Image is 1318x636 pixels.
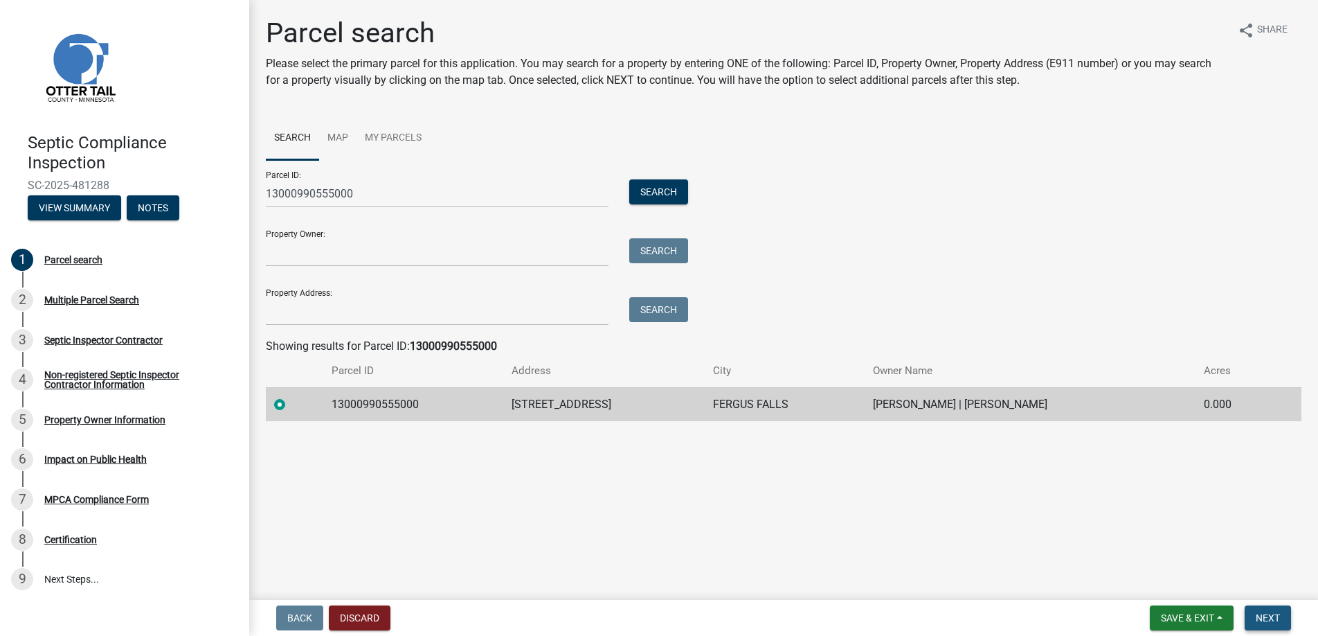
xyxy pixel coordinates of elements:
th: Acres [1195,355,1272,387]
div: 6 [11,448,33,470]
div: 9 [11,568,33,590]
button: Back [276,606,323,630]
div: 8 [11,529,33,551]
button: Notes [127,195,179,220]
div: 3 [11,329,33,351]
td: 0.000 [1195,387,1272,421]
div: 5 [11,409,33,431]
button: Next [1245,606,1291,630]
div: Septic Inspector Contractor [44,335,163,345]
a: Map [319,116,356,161]
div: Impact on Public Health [44,454,147,464]
h4: Septic Compliance Inspection [28,133,238,173]
td: [STREET_ADDRESS] [503,387,705,421]
th: Owner Name [865,355,1195,387]
button: Save & Exit [1150,606,1234,630]
td: 13000990555000 [323,387,503,421]
div: 4 [11,369,33,391]
div: Property Owner Information [44,415,165,425]
button: View Summary [28,195,121,220]
div: 7 [11,488,33,511]
div: 2 [11,289,33,311]
div: Non-registered Septic Inspector Contractor Information [44,370,227,389]
button: Search [629,297,688,322]
span: Back [287,612,312,624]
span: Share [1257,22,1288,39]
span: Save & Exit [1161,612,1214,624]
wm-modal-confirm: Notes [127,203,179,214]
div: Certification [44,535,97,545]
div: 1 [11,249,33,271]
div: Parcel search [44,255,102,265]
th: Address [503,355,705,387]
div: Showing results for Parcel ID: [266,338,1301,355]
wm-modal-confirm: Summary [28,203,121,214]
td: FERGUS FALLS [705,387,865,421]
button: Discard [329,606,390,630]
th: Parcel ID [323,355,503,387]
a: Search [266,116,319,161]
div: MPCA Compliance Form [44,495,149,504]
i: share [1238,22,1254,39]
div: Multiple Parcel Search [44,295,139,305]
p: Please select the primary parcel for this application. You may search for a property by entering ... [266,55,1227,89]
strong: 13000990555000 [410,339,497,353]
button: Search [629,179,688,204]
img: Otter Tail County, Minnesota [28,15,132,118]
h1: Parcel search [266,17,1227,50]
span: SC-2025-481288 [28,179,222,192]
span: Next [1256,612,1280,624]
th: City [705,355,865,387]
button: Search [629,238,688,263]
td: [PERSON_NAME] | [PERSON_NAME] [865,387,1195,421]
button: shareShare [1227,17,1299,44]
a: My Parcels [356,116,430,161]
